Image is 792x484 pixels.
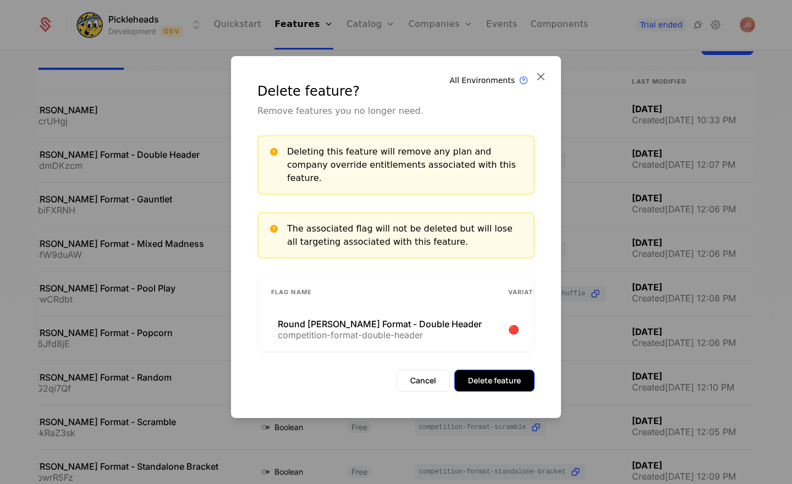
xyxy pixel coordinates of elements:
th: Flag Name [258,277,495,309]
button: Cancel [397,370,450,392]
div: competition-format-double-header [278,331,482,339]
div: The associated flag will not be deleted but will lose all targeting associated with this feature. [287,222,525,249]
div: Remove features you no longer need. [257,105,535,118]
span: 🔴 [508,324,521,335]
div: Deleting this feature will remove any plan and company override entitlements associated with this... [287,145,525,185]
div: Round [PERSON_NAME] Format - Double Header [278,320,482,328]
button: Delete feature [454,370,535,392]
th: Variations [495,277,563,309]
div: All Environments [450,75,515,86]
div: Delete feature? [257,82,535,100]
